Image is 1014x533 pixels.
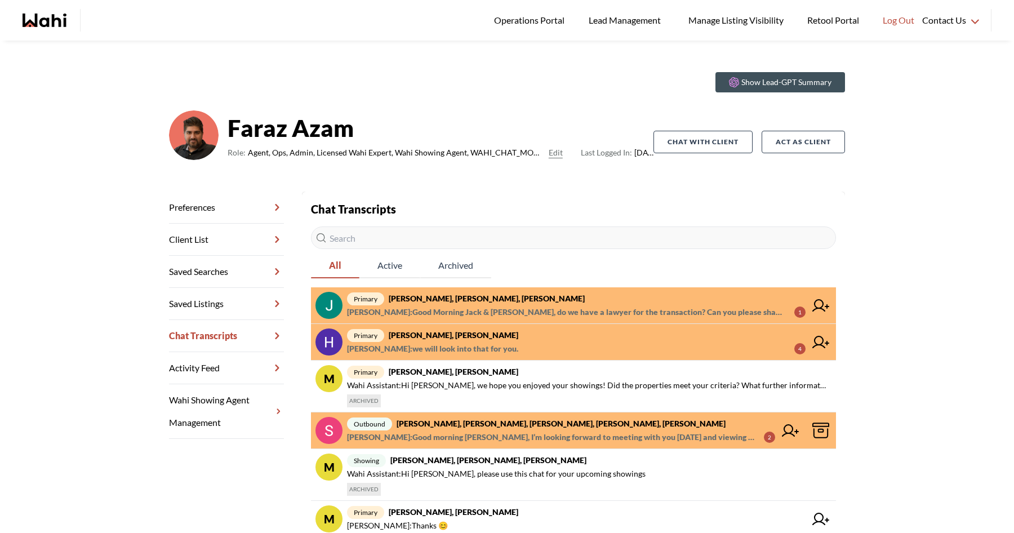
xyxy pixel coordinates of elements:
[715,72,845,92] button: Show Lead-GPT Summary
[347,430,755,444] span: [PERSON_NAME] : Good morning [PERSON_NAME], I’m looking forward to meeting with you [DATE] and vi...
[169,320,284,352] a: Chat Transcripts
[311,449,836,501] a: Mshowing[PERSON_NAME], [PERSON_NAME], [PERSON_NAME]Wahi Assistant:Hi [PERSON_NAME], please use th...
[494,13,568,28] span: Operations Portal
[347,519,448,532] span: [PERSON_NAME] : Thanks 😊
[347,305,785,319] span: [PERSON_NAME] : Good Morning Jack & [PERSON_NAME], do we have a lawyer for the transaction? Can y...
[347,342,518,356] span: [PERSON_NAME] : we will look into that for you.
[420,254,491,278] button: Archived
[389,507,518,517] strong: [PERSON_NAME], [PERSON_NAME]
[347,292,384,305] span: primary
[169,288,284,320] a: Saved Listings
[311,202,396,216] strong: Chat Transcripts
[169,352,284,384] a: Activity Feed
[883,13,914,28] span: Log Out
[807,13,862,28] span: Retool Portal
[359,254,420,277] span: Active
[762,131,845,153] button: Act as Client
[685,13,787,28] span: Manage Listing Visibility
[315,454,343,481] div: M
[169,110,219,160] img: d03c15c2156146a3.png
[794,307,806,318] div: 1
[23,14,66,27] a: Wahi homepage
[311,361,836,412] a: Mprimary[PERSON_NAME], [PERSON_NAME]Wahi Assistant:Hi [PERSON_NAME], we hope you enjoyed your sho...
[549,146,563,159] button: Edit
[359,254,420,278] button: Active
[420,254,491,277] span: Archived
[315,365,343,392] div: M
[794,343,806,354] div: 4
[311,412,836,449] a: outbound[PERSON_NAME], [PERSON_NAME], [PERSON_NAME], [PERSON_NAME], [PERSON_NAME][PERSON_NAME]:Go...
[228,146,246,159] span: Role:
[315,328,343,356] img: chat avatar
[347,483,381,496] span: ARCHIVED
[311,226,836,249] input: Search
[389,367,518,376] strong: [PERSON_NAME], [PERSON_NAME]
[311,324,836,361] a: primary[PERSON_NAME], [PERSON_NAME][PERSON_NAME]:we will look into that for you.4
[581,148,632,157] span: Last Logged In:
[315,505,343,532] div: M
[347,379,827,392] span: Wahi Assistant : Hi [PERSON_NAME], we hope you enjoyed your showings! Did the properties meet you...
[653,131,753,153] button: Chat with client
[311,254,359,278] button: All
[347,366,384,379] span: primary
[397,419,726,428] strong: [PERSON_NAME], [PERSON_NAME], [PERSON_NAME], [PERSON_NAME], [PERSON_NAME]
[315,417,343,444] img: chat avatar
[347,417,392,430] span: outbound
[347,394,381,407] span: ARCHIVED
[169,224,284,256] a: Client List
[248,146,544,159] span: Agent, Ops, Admin, Licensed Wahi Expert, Wahi Showing Agent, WAHI_CHAT_MODERATOR
[169,192,284,224] a: Preferences
[228,111,653,145] strong: Faraz Azam
[347,454,386,467] span: showing
[347,506,384,519] span: primary
[389,330,518,340] strong: [PERSON_NAME], [PERSON_NAME]
[347,467,646,481] span: Wahi Assistant : Hi [PERSON_NAME], please use this chat for your upcoming showings
[169,256,284,288] a: Saved Searches
[390,455,586,465] strong: [PERSON_NAME], [PERSON_NAME], [PERSON_NAME]
[311,287,836,324] a: primary[PERSON_NAME], [PERSON_NAME], [PERSON_NAME][PERSON_NAME]:Good Morning Jack & [PERSON_NAME]...
[347,329,384,342] span: primary
[315,292,343,319] img: chat avatar
[169,384,284,439] a: Wahi Showing Agent Management
[589,13,665,28] span: Lead Management
[581,146,653,159] span: [DATE]
[741,77,831,88] p: Show Lead-GPT Summary
[389,294,585,303] strong: [PERSON_NAME], [PERSON_NAME], [PERSON_NAME]
[311,254,359,277] span: All
[764,432,775,443] div: 2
